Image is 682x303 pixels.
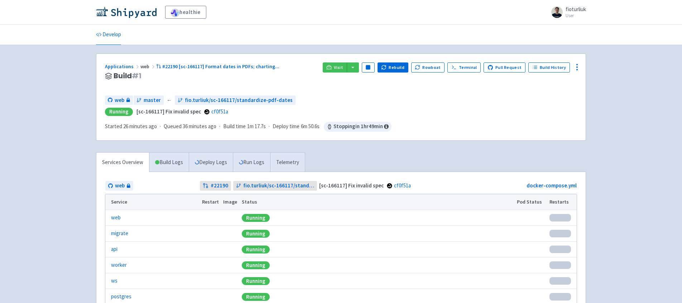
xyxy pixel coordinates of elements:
span: web [115,96,124,104]
div: Running [242,261,270,269]
th: Service [105,194,200,210]
a: Build Logs [149,153,189,172]
div: Running [105,108,133,116]
a: ws [111,277,117,285]
a: worker [111,261,127,269]
a: Terminal [447,62,481,73]
a: Applications [105,63,140,70]
span: ← [167,96,172,104]
th: Restarts [547,194,577,210]
span: Started [105,123,157,130]
div: Running [242,277,270,285]
span: 6m 50.6s [301,122,320,131]
small: User [566,13,586,18]
a: #22190 [sc-166117] Format dates in PDFs; charting... [156,63,280,70]
img: Shipyard logo [96,6,157,18]
a: web [105,181,133,191]
button: Rowboat [411,62,445,73]
span: Visit [334,65,343,70]
div: Running [242,230,270,238]
time: 36 minutes ago [183,123,216,130]
strong: [sc-166117] Fix invalid spec [319,182,384,189]
strong: [sc-166117] Fix invalid spec [136,108,201,115]
a: Run Logs [233,153,270,172]
div: · · · [105,122,392,132]
span: fio.turliuk/sc-166117/standardize-pdf-dates [243,182,314,190]
span: Deploy time [273,122,299,131]
span: fio.turliuk/sc-166117/standardize-pdf-dates [185,96,293,104]
th: Restart [200,194,221,210]
div: Running [242,293,270,301]
span: master [144,96,161,104]
span: Stopping in 1 hr 49 min [324,122,392,132]
a: docker-compose.yml [527,182,577,189]
a: postgres [111,293,131,301]
a: api [111,245,117,253]
span: Build [114,72,141,80]
a: migrate [111,229,128,238]
a: cf0f51a [211,108,228,115]
span: Build time [223,122,246,131]
button: Rebuild [378,62,408,73]
a: Services Overview [96,153,149,172]
span: Queued [164,123,216,130]
span: fioturliuk [566,6,586,13]
th: Pod Status [515,194,547,210]
a: Telemetry [270,153,305,172]
a: master [134,95,164,105]
button: Pause [362,62,375,73]
a: healthie [165,6,206,19]
a: Pull Request [484,62,525,73]
strong: # 22190 [211,182,228,190]
time: 26 minutes ago [123,123,157,130]
a: Build History [528,62,570,73]
div: Running [242,246,270,253]
a: Develop [96,25,121,45]
a: web [105,95,133,105]
span: #22190 [sc-166117] Format dates in PDFs; charting ... [162,63,279,70]
th: Status [240,194,515,210]
span: web [115,182,125,190]
a: #22190 [200,181,231,191]
span: 1m 17.7s [247,122,266,131]
a: web [111,214,121,222]
a: Deploy Logs [189,153,233,172]
th: Image [221,194,240,210]
span: # 1 [132,71,141,81]
a: fio.turliuk/sc-166117/standardize-pdf-dates [175,95,296,105]
span: web [140,63,156,70]
a: fioturliuk User [547,6,586,18]
a: fio.turliuk/sc-166117/standardize-pdf-dates [233,181,317,191]
div: Running [242,214,270,222]
a: Visit [323,62,347,73]
a: cf0f51a [394,182,411,189]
